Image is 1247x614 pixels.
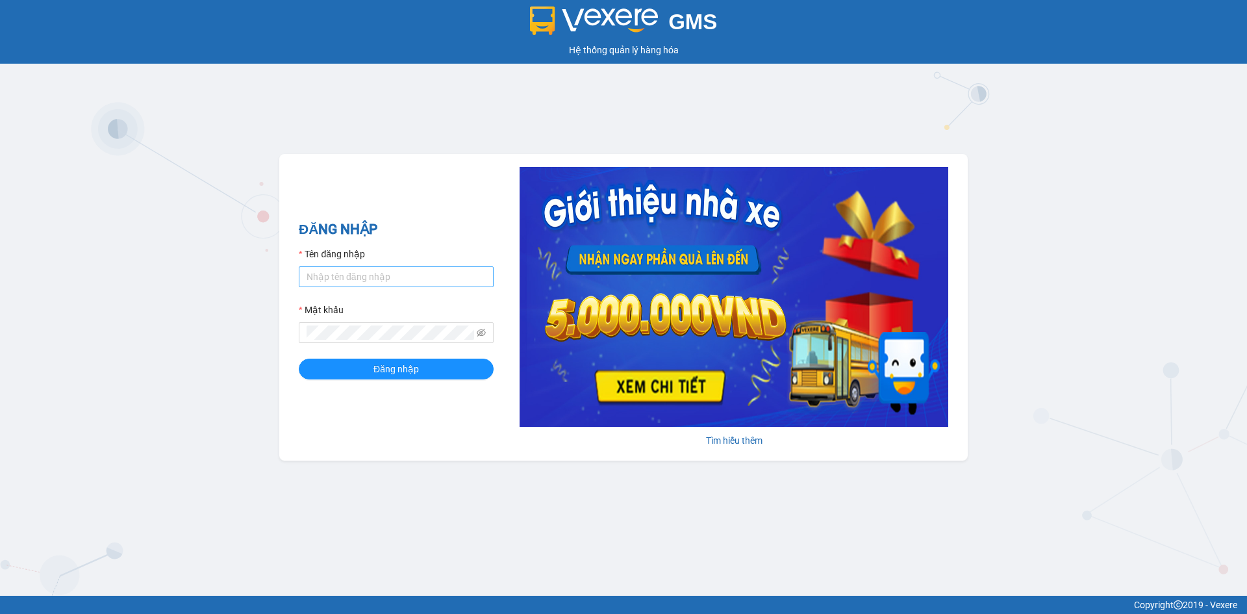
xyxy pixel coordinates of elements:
label: Mật khẩu [299,303,344,317]
span: copyright [1174,600,1183,609]
label: Tên đăng nhập [299,247,365,261]
a: GMS [530,19,718,30]
img: banner-0 [520,167,948,427]
span: Đăng nhập [373,362,419,376]
div: Tìm hiểu thêm [520,433,948,448]
input: Tên đăng nhập [299,266,494,287]
button: Đăng nhập [299,359,494,379]
div: Hệ thống quản lý hàng hóa [3,43,1244,57]
h2: ĐĂNG NHẬP [299,219,494,240]
img: logo 2 [530,6,659,35]
span: GMS [668,10,717,34]
div: Copyright 2019 - Vexere [10,598,1237,612]
input: Mật khẩu [307,326,474,340]
span: eye-invisible [477,328,486,337]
